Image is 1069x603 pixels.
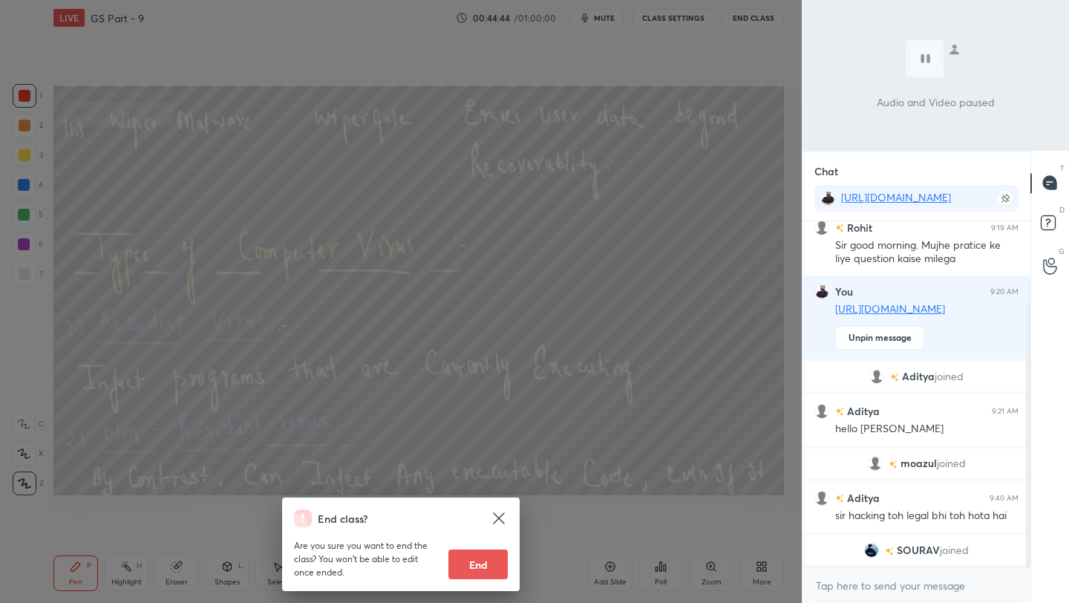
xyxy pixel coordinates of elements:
[835,285,853,299] h6: You
[814,403,829,418] img: default.png
[864,543,879,558] img: 2bfeff92400845608cfe802284994157.jpg
[1059,204,1065,215] p: D
[844,490,880,506] h6: Aditya
[991,223,1019,232] div: 9:19 AM
[820,191,835,206] img: 2e1776e2a17a458f8f2ae63657c11f57.jpg
[814,220,829,235] img: default.png
[835,509,1019,524] div: sir hacking toh legal bhi toh hota hai
[992,406,1019,415] div: 9:21 AM
[844,403,880,419] h6: Aditya
[937,457,966,469] span: joined
[802,151,850,191] p: Chat
[841,190,951,204] a: [URL][DOMAIN_NAME]
[844,220,872,235] h6: Rohit
[1060,163,1065,174] p: T
[835,408,844,416] img: no-rating-badge.077c3623.svg
[802,221,1030,568] div: grid
[990,493,1019,502] div: 9:40 AM
[869,369,884,384] img: default.png
[935,371,964,382] span: joined
[885,547,894,555] img: no-rating-badge.077c3623.svg
[990,287,1019,296] div: 9:20 AM
[835,422,1019,437] div: hello [PERSON_NAME]
[448,550,508,579] button: End
[1059,246,1065,257] p: G
[890,373,899,381] img: no-rating-badge.077c3623.svg
[889,460,898,468] img: no-rating-badge.077c3623.svg
[814,490,829,505] img: default.png
[902,371,935,382] span: Aditya
[294,539,437,579] p: Are you sure you want to end the class? You won’t be able to edit once ended.
[868,456,883,471] img: default.png
[877,94,995,110] p: Audio and Video paused
[900,457,937,469] span: moazul
[940,544,969,556] span: joined
[814,284,829,299] img: 2e1776e2a17a458f8f2ae63657c11f57.jpg
[835,326,924,350] button: Unpin message
[318,511,367,527] h4: End class?
[835,495,844,503] img: no-rating-badge.077c3623.svg
[835,224,844,232] img: no-rating-badge.077c3623.svg
[835,238,1019,267] div: Sir good morning. Mujhe pratice ke liye question kaise milega
[897,544,940,556] span: SOURAV
[835,301,945,316] a: [URL][DOMAIN_NAME]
